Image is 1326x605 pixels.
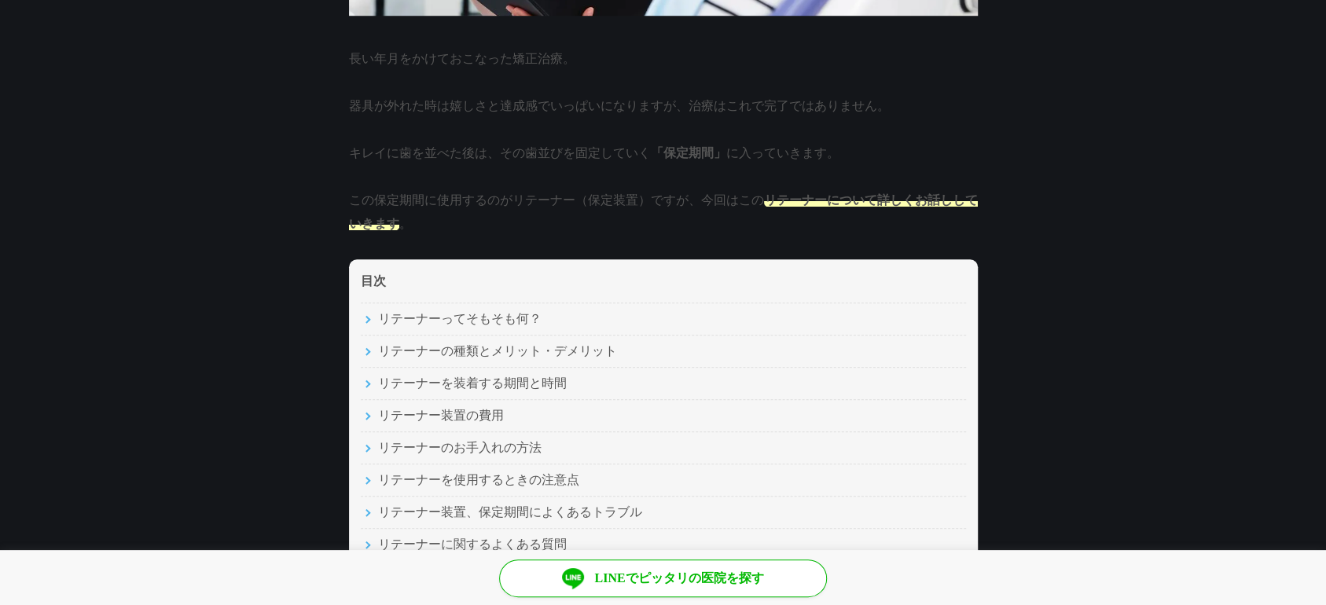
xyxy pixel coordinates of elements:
li: リテーナーのお手入れの方法 [361,431,966,464]
li: リテーナーの種類とメリット・デメリット [361,335,966,367]
p: 長い年月をかけておこなった矯正治療。 器具が外れた時は嬉しさと達成感でいっぱいになりますが、治療はこれで完了ではありません。 キレイに歯を並べた後は、その歯並びを固定していく に入っていきます。... [349,47,978,236]
strong: 「保定期間」 [651,146,726,159]
a: LINEでピッタリの医院を探す [499,559,827,597]
li: リテーナーを装着する期間と時間 [361,367,966,399]
li: リテーナーを使用するときの注意点 [361,464,966,496]
li: リテーナーってそもそも何？ [361,302,966,335]
li: リテーナーに関するよくある質問 [361,528,966,560]
div: 目次 [361,259,966,302]
li: リテーナー装置、保定期間によくあるトラブル [361,496,966,528]
li: リテーナー装置の費用 [361,399,966,431]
